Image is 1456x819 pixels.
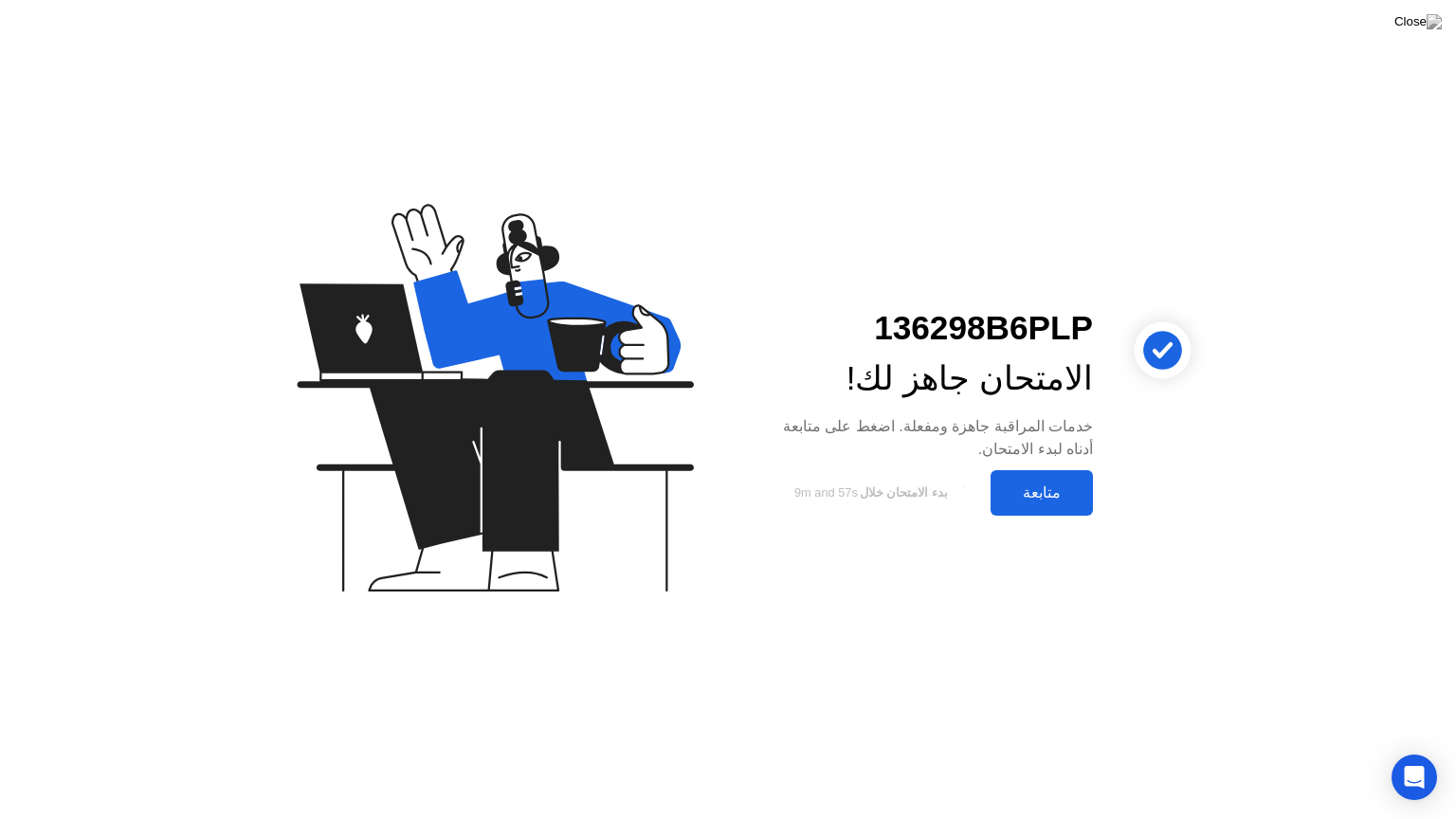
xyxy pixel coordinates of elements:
img: Close [1394,14,1442,29]
span: 9m and 57s [794,485,858,500]
div: 136298B6PLP [758,303,1093,354]
button: متابعة [991,470,1093,516]
button: بدء الامتحان خلال9m and 57s [758,475,981,511]
div: متابعة [996,483,1087,501]
div: الامتحان جاهز لك! [758,354,1093,404]
div: Open Intercom Messenger [1392,755,1437,800]
div: خدمات المراقبة جاهزة ومفعلة. اضغط على متابعة أدناه لبدء الامتحان. [758,415,1093,461]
